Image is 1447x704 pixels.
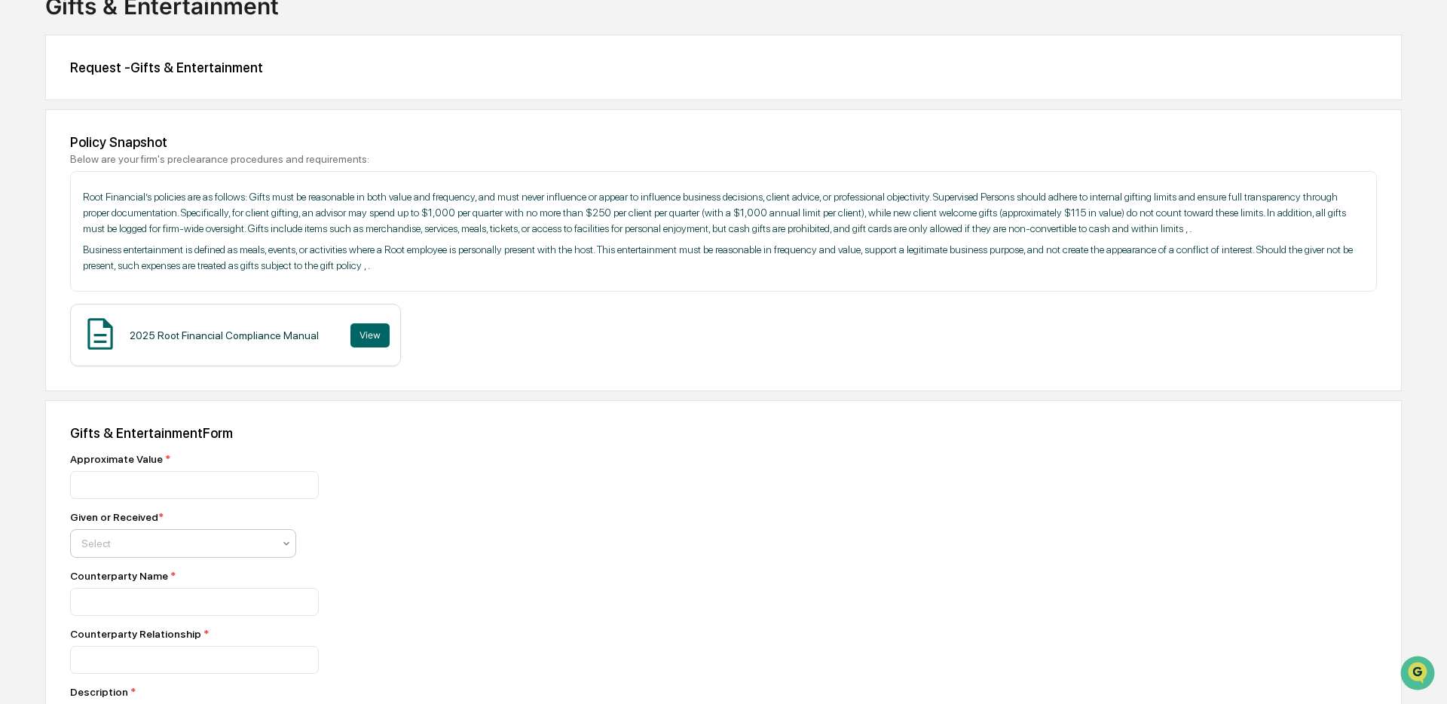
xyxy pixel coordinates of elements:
a: 🗄️Attestations [103,184,193,211]
span: Preclearance [30,190,97,205]
img: 1746055101610-c473b297-6a78-478c-a979-82029cc54cd1 [15,115,42,142]
div: Approximate Value [70,453,598,465]
span: Attestations [124,190,187,205]
a: 🔎Data Lookup [9,213,101,240]
img: Document Icon [81,315,119,353]
div: Policy Snapshot [70,134,1377,150]
button: View [350,323,390,347]
a: 🖐️Preclearance [9,184,103,211]
button: Start new chat [256,120,274,138]
div: Description [70,686,598,698]
iframe: Open customer support [1399,654,1439,695]
div: Counterparty Name [70,570,598,582]
a: Powered byPylon [106,255,182,267]
p: Root Financial’s policies are as follows: Gifts must be reasonable in both value and frequency, a... [83,189,1364,237]
p: How can we help? [15,32,274,56]
div: Given or Received [70,511,164,523]
div: Counterparty Relationship [70,628,598,640]
div: Request - Gifts & Entertainment [70,60,1377,75]
span: Pylon [150,256,182,267]
div: 2025 Root Financial Compliance Manual [130,329,319,341]
div: 🗄️ [109,191,121,204]
div: Start new chat [51,115,247,130]
div: 🖐️ [15,191,27,204]
div: Below are your firm's preclearance procedures and requirements: [70,153,1377,165]
span: Data Lookup [30,219,95,234]
p: Business entertainment is defined as meals, events, or activities where a Root employee is person... [83,242,1364,274]
div: Gifts & Entertainment Form [70,425,1377,441]
div: We're available if you need us! [51,130,191,142]
div: 🔎 [15,220,27,232]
